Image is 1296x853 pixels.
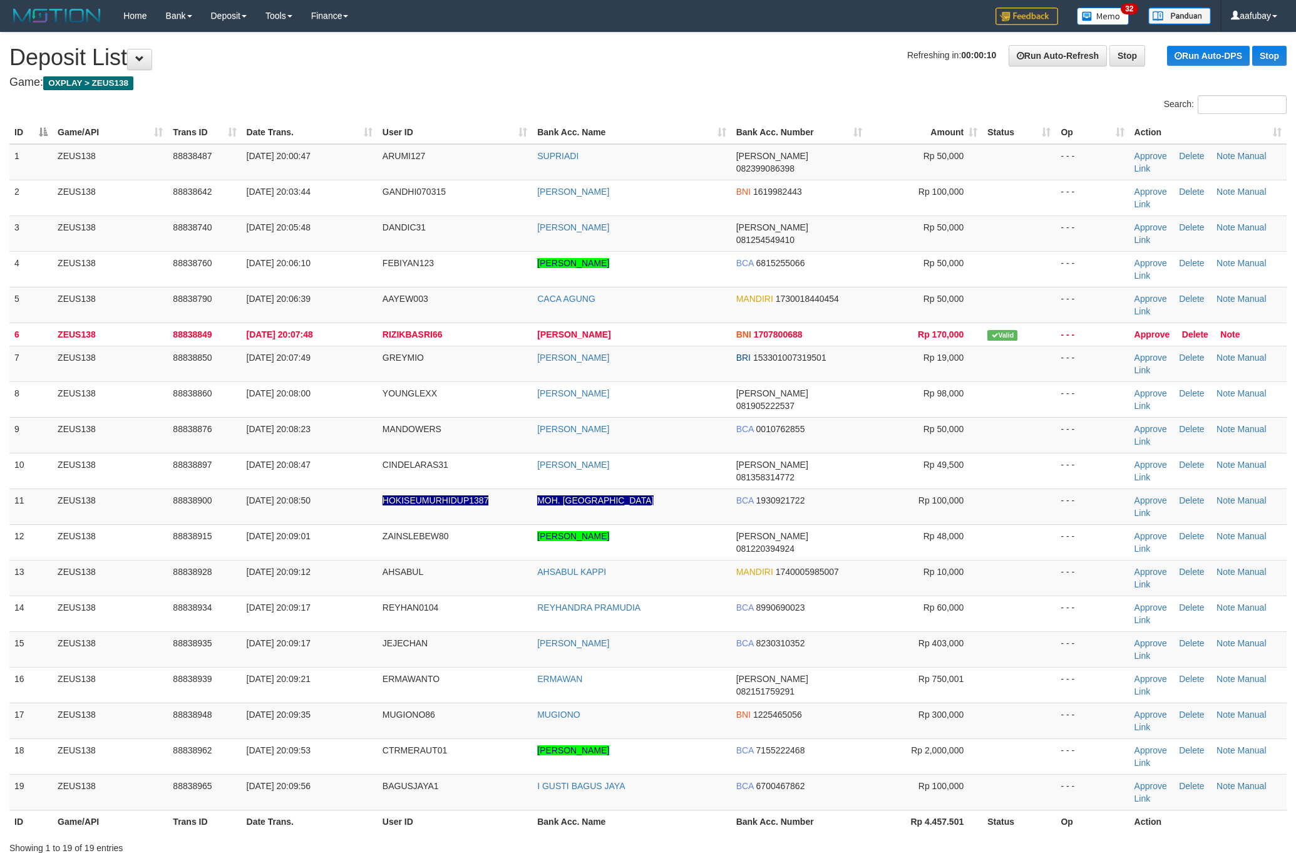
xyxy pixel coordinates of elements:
th: Action: activate to sort column ascending [1129,121,1287,144]
a: Manual Link [1134,258,1267,281]
a: Manual Link [1134,602,1267,625]
span: [DATE] 20:09:21 [247,674,311,684]
a: Note [1216,460,1235,470]
a: Manual Link [1134,187,1267,209]
span: CTRMERAUT01 [383,745,447,755]
a: Manual Link [1134,388,1267,411]
span: Copy 0010762855 to clipboard [756,424,805,434]
span: BNI [736,187,751,197]
td: 11 [9,489,53,524]
td: 19 [9,774,53,810]
img: MOTION_logo.png [9,6,105,25]
a: Approve [1134,674,1167,684]
th: Bank Acc. Name [532,810,731,833]
a: Approve [1134,495,1167,505]
span: [DATE] 20:08:00 [247,388,311,398]
a: Approve [1134,222,1167,232]
a: Approve [1134,710,1167,720]
span: [PERSON_NAME] [736,460,808,470]
span: 88838900 [173,495,212,505]
a: Run Auto-Refresh [1009,45,1107,66]
td: 14 [9,596,53,631]
span: OXPLAY > ZEUS138 [43,76,133,90]
span: Copy 082399086398 to clipboard [736,163,795,173]
td: 1 [9,144,53,180]
h1: Deposit List [9,45,1287,70]
a: Approve [1134,353,1167,363]
a: [PERSON_NAME] [537,353,609,363]
td: - - - [1056,667,1129,703]
span: Copy 1930921722 to clipboard [756,495,805,505]
span: [PERSON_NAME] [736,531,808,541]
td: 10 [9,453,53,489]
a: Manual Link [1134,710,1267,732]
a: Approve [1134,388,1167,398]
td: 18 [9,738,53,774]
a: Stop [1109,45,1145,66]
span: [DATE] 20:08:23 [247,424,311,434]
span: Rp 100,000 [918,781,964,791]
a: Note [1216,638,1235,648]
span: DANDIC31 [383,222,426,232]
td: 8 [9,381,53,417]
a: Delete [1179,495,1204,505]
span: 88838487 [173,151,212,161]
td: ZEUS138 [53,738,168,774]
a: Manual Link [1134,781,1267,804]
span: Copy 8230310352 to clipboard [756,638,805,648]
span: Copy 7155222468 to clipboard [756,745,805,755]
a: Approve [1134,602,1167,613]
span: AAYEW003 [383,294,428,304]
span: FEBIYAN123 [383,258,434,268]
span: REYHAN0104 [383,602,439,613]
a: Note [1216,151,1235,161]
a: Delete [1179,353,1204,363]
td: - - - [1056,215,1129,251]
span: Rp 50,000 [923,294,964,304]
td: - - - [1056,738,1129,774]
td: ZEUS138 [53,703,168,738]
span: Rp 50,000 [923,151,964,161]
a: Approve [1134,531,1167,541]
span: Copy 081254549410 to clipboard [736,235,795,245]
a: ERMAWAN [537,674,582,684]
td: 12 [9,524,53,560]
a: Delete [1179,258,1204,268]
span: ERMAWANTO [383,674,440,684]
span: ZAINSLEBEW80 [383,531,449,541]
a: Manual Link [1134,151,1267,173]
span: Valid transaction [987,330,1017,341]
th: Bank Acc. Number [731,810,867,833]
th: Trans ID: activate to sort column ascending [168,121,241,144]
td: ZEUS138 [53,489,168,524]
span: Copy 081220394924 to clipboard [736,544,795,554]
span: Copy 082151759291 to clipboard [736,686,795,696]
span: JEJECHAN [383,638,428,648]
span: [DATE] 20:06:39 [247,294,311,304]
a: I GUSTI BAGUS JAYA [537,781,625,791]
th: ID [9,810,53,833]
a: [PERSON_NAME] [537,424,609,434]
a: Delete [1179,638,1204,648]
a: Manual Link [1134,294,1267,316]
a: Delete [1179,222,1204,232]
span: Rp 50,000 [923,222,964,232]
a: Note [1216,388,1235,398]
img: panduan.png [1148,8,1211,24]
span: [DATE] 20:09:35 [247,710,311,720]
span: [DATE] 20:05:48 [247,222,311,232]
td: 2 [9,180,53,215]
td: - - - [1056,180,1129,215]
span: Rp 50,000 [923,424,964,434]
span: Refreshing in: [907,50,996,60]
h4: Game: [9,76,1287,89]
span: MANDIRI [736,294,773,304]
a: Delete [1179,424,1204,434]
span: MANDIRI [736,567,773,577]
a: Note [1216,531,1235,541]
span: [DATE] 20:09:53 [247,745,311,755]
a: Manual Link [1134,353,1267,375]
span: BCA [736,745,754,755]
span: Rp 100,000 [918,187,964,197]
td: - - - [1056,323,1129,346]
